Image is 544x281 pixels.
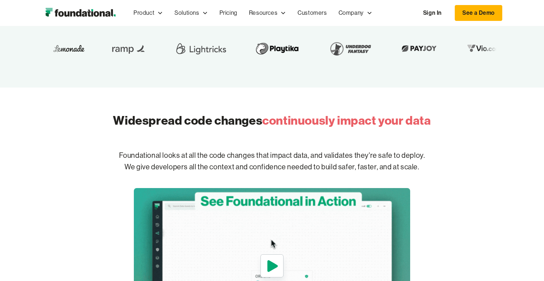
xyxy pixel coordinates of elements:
span: continuously impact your data [262,113,431,128]
img: Liberty Energy [448,43,476,54]
img: Foundational Logo [42,6,119,20]
div: Resources [243,1,292,25]
iframe: Chat Widget [414,197,544,281]
div: Company [333,1,378,25]
a: See a Demo [455,5,502,21]
a: home [42,6,119,20]
img: SuperPlay [339,39,359,59]
img: Playtika [63,39,114,59]
a: Customers [292,1,332,25]
img: Underdog Fantasy [137,39,186,59]
div: Resources [249,8,277,18]
p: Foundational looks at all the code changes that impact data, and validates they're safe to deploy... [42,138,502,184]
a: Pricing [214,1,243,25]
div: Solutions [169,1,213,25]
div: Solutions [174,8,199,18]
img: Vio.com [275,43,316,54]
h2: Widespread code changes [113,112,431,129]
div: Product [133,8,154,18]
div: Product [128,1,169,25]
img: Payjoy [209,43,251,54]
a: Sign In [416,5,449,21]
div: Company [339,8,364,18]
img: BigPanda [382,43,425,54]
